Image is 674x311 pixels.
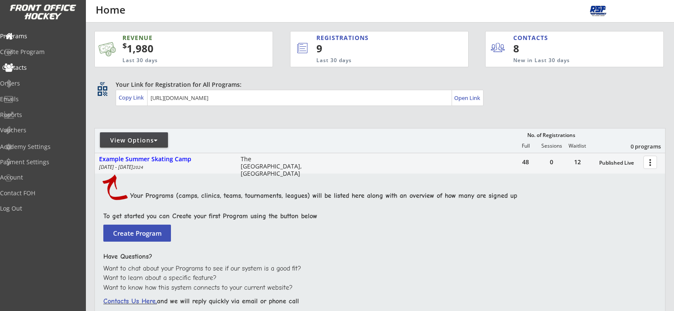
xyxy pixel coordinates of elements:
div: Open Link [454,94,481,102]
em: 2024 [133,164,143,170]
div: Contacts [2,65,79,71]
a: Open Link [454,92,481,104]
div: Full [513,143,538,149]
div: Last 30 days [316,57,433,64]
div: The [GEOGRAPHIC_DATA], [GEOGRAPHIC_DATA] [241,156,307,177]
div: Waitlist [564,143,590,149]
div: 9 [316,41,440,56]
div: 12 [565,159,590,165]
div: 8 [513,41,566,56]
div: 1,980 [122,41,246,56]
div: CONTACTS [513,34,552,42]
div: Your Programs (camps, clinics, teams, tournaments, leagues) will be listed here along with an ove... [130,191,659,200]
div: REVENUE [122,34,231,42]
div: View Options [100,136,168,145]
button: more_vert [643,156,657,169]
div: Example Summer Skating Camp [99,156,232,163]
div: and we will reply quickly via email or phone call [103,297,651,306]
div: qr [97,80,107,86]
div: Copy Link [119,94,145,101]
div: Sessions [539,143,564,149]
div: 0 programs [617,143,661,150]
div: [DATE] - [DATE] [99,165,229,170]
div: To get started you can Create your first Program using the button below [103,211,651,221]
button: Create Program [103,225,171,242]
div: Published Live [599,160,639,166]
div: 48 [513,159,538,165]
div: Last 30 days [122,57,231,64]
div: New in Last 30 days [513,57,624,64]
div: No. of Registrations [525,132,577,138]
font: Contacts Us Here, [103,297,157,305]
div: 0 [539,159,564,165]
button: qr_code [96,85,109,97]
div: REGISTRATIONS [316,34,429,42]
sup: $ [122,40,127,51]
div: Have Questions? [103,252,651,261]
div: Your Link for Registration for All Programs: [116,80,639,89]
div: Want to chat about your Programs to see if our system is a good fit? Want to learn about a specif... [103,264,651,292]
